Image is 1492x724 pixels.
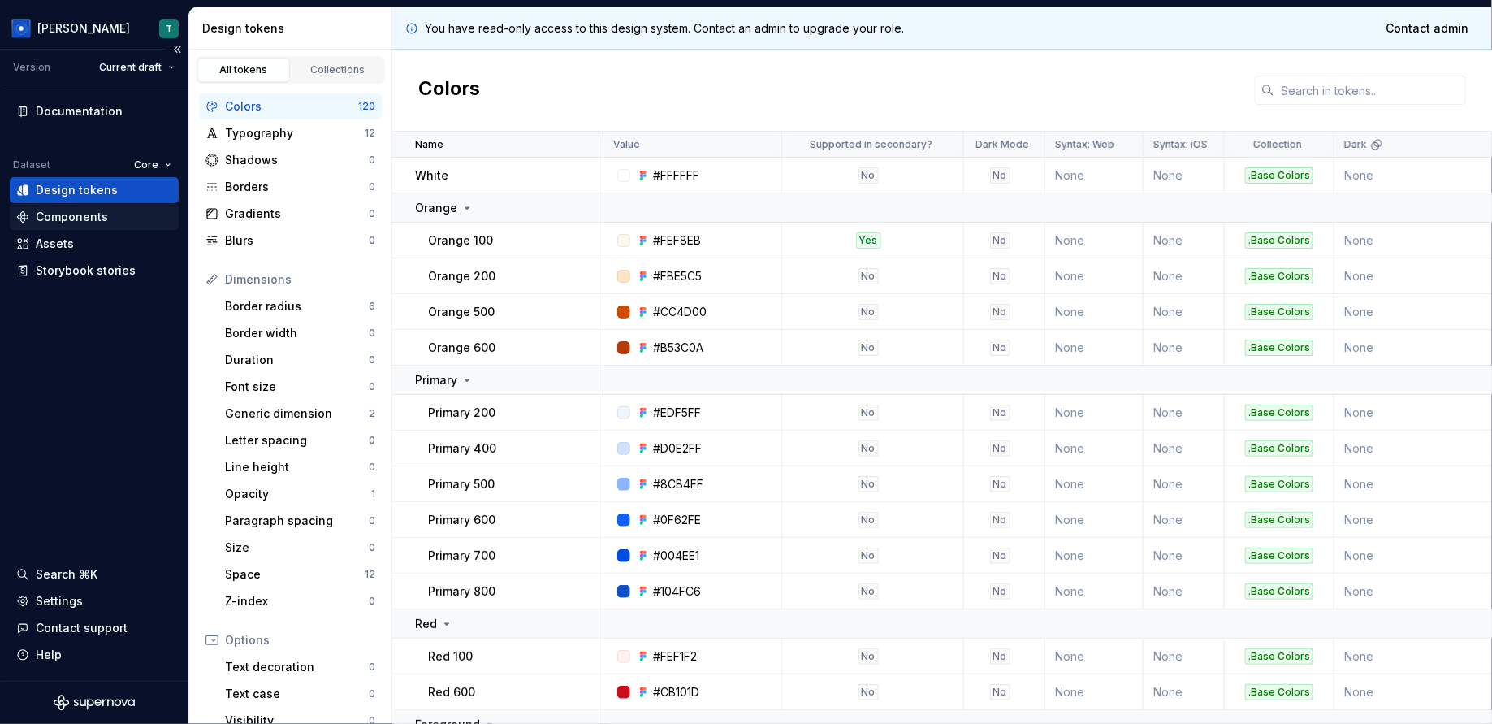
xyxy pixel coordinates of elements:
div: No [990,440,1010,457]
button: Search ⌘K [10,561,179,587]
div: T [166,22,172,35]
div: 0 [369,661,375,674]
div: Documentation [36,103,123,119]
div: 0 [369,207,375,220]
div: Letter spacing [225,432,369,449]
td: None [1045,223,1144,258]
div: Font size [225,379,369,395]
div: .Base Colors [1245,512,1313,528]
div: [PERSON_NAME] [37,20,130,37]
p: Primary 400 [428,440,496,457]
p: Dark [1344,138,1367,151]
div: All tokens [203,63,284,76]
p: Value [613,138,640,151]
td: None [1045,574,1144,609]
div: No [858,167,879,184]
p: Primary [415,372,457,388]
div: .Base Colors [1245,583,1313,600]
td: None [1144,294,1225,330]
div: .Base Colors [1245,304,1313,320]
div: 0 [369,434,375,447]
p: Orange 500 [428,304,495,320]
div: Generic dimension [225,405,369,422]
div: Settings [36,593,83,609]
button: Help [10,642,179,668]
div: Help [36,647,62,663]
div: No [858,648,879,665]
a: Opacity1 [218,481,382,507]
div: 0 [369,380,375,393]
div: 0 [369,180,375,193]
td: None [1045,674,1144,710]
div: No [990,167,1010,184]
a: Contact admin [1375,14,1479,43]
div: Dimensions [225,271,375,288]
button: Contact support [10,615,179,641]
div: 0 [369,461,375,474]
div: 0 [369,595,375,608]
td: None [1045,395,1144,431]
div: Space [225,566,365,583]
a: Border width0 [218,320,382,346]
a: Letter spacing0 [218,427,382,453]
td: None [1045,538,1144,574]
div: .Base Colors [1245,684,1313,700]
div: Colors [225,98,358,115]
a: Typography12 [199,120,382,146]
div: No [990,232,1010,249]
a: Colors120 [199,93,382,119]
div: 0 [369,514,375,527]
td: None [1045,330,1144,366]
div: Border width [225,325,369,341]
p: Orange 100 [428,232,493,249]
div: 0 [369,154,375,167]
div: No [990,304,1010,320]
td: None [1045,431,1144,466]
svg: Supernova Logo [54,695,135,711]
p: Orange [415,200,457,216]
div: No [990,476,1010,492]
div: Collections [297,63,378,76]
a: Assets [10,231,179,257]
div: No [858,684,879,700]
div: Yes [856,232,881,249]
td: None [1144,466,1225,502]
div: #B53C0A [653,340,703,356]
div: Gradients [225,206,369,222]
p: Primary 800 [428,583,495,600]
div: Border radius [225,298,369,314]
p: White [415,167,448,184]
td: None [1144,158,1225,193]
p: Collection [1253,138,1302,151]
a: Gradients0 [199,201,382,227]
a: Line height0 [218,454,382,480]
a: Duration0 [218,347,382,373]
div: #CB101D [653,684,699,700]
td: None [1144,330,1225,366]
div: Z-index [225,593,369,609]
div: #EDF5FF [653,405,701,421]
div: Version [13,61,50,74]
a: Borders0 [199,174,382,200]
div: 0 [369,353,375,366]
div: No [990,648,1010,665]
div: No [858,548,879,564]
div: #104FC6 [653,583,701,600]
td: None [1144,674,1225,710]
div: Contact support [36,620,128,636]
div: No [990,268,1010,284]
p: Primary 200 [428,405,495,421]
a: Storybook stories [10,258,179,284]
p: Primary 500 [428,476,495,492]
div: Duration [225,352,369,368]
div: No [858,440,879,457]
td: None [1045,466,1144,502]
div: 12 [365,568,375,581]
a: Shadows0 [199,147,382,173]
p: You have read-only access to this design system. Contact an admin to upgrade your role. [425,20,904,37]
div: No [990,684,1010,700]
div: 6 [369,300,375,313]
a: Border radius6 [218,293,382,319]
div: 0 [369,687,375,700]
button: Core [127,154,179,176]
